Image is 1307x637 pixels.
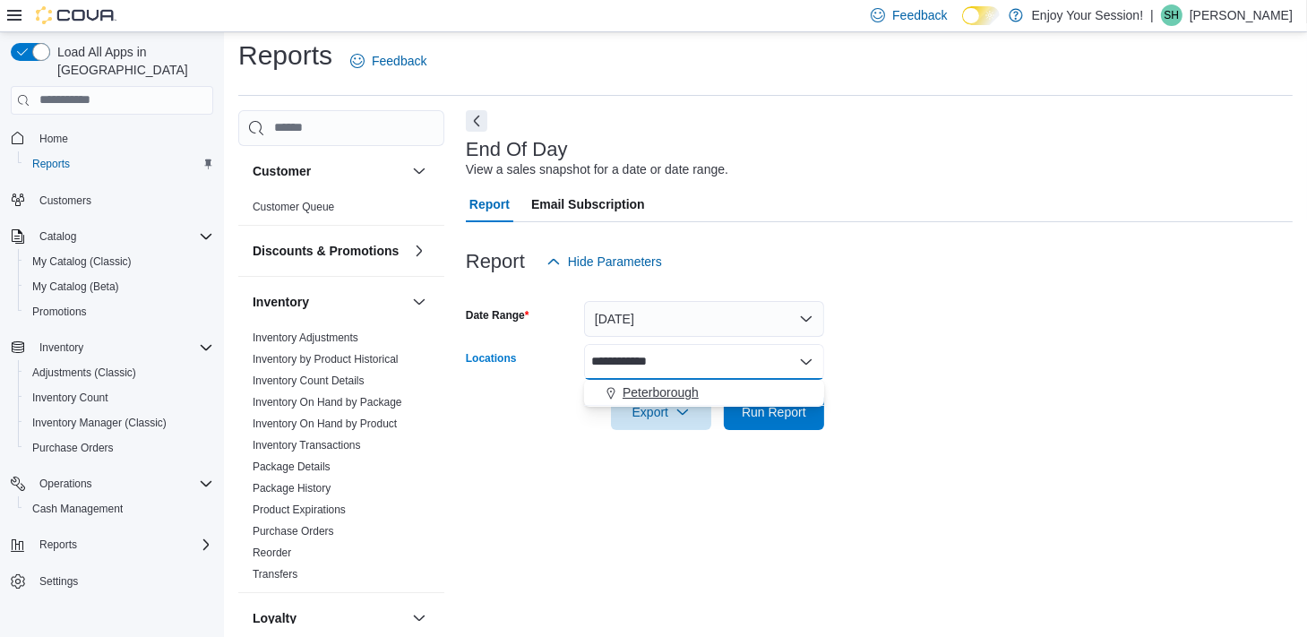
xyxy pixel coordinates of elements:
[253,374,365,387] a: Inventory Count Details
[25,153,77,175] a: Reports
[253,461,331,473] a: Package Details
[32,416,167,430] span: Inventory Manager (Classic)
[343,43,434,79] a: Feedback
[253,504,346,516] a: Product Expirations
[18,151,220,176] button: Reports
[238,196,444,225] div: Customer
[25,362,143,383] a: Adjustments (Classic)
[4,125,220,151] button: Home
[32,502,123,516] span: Cash Management
[1032,4,1144,26] p: Enjoy Your Session!
[32,570,213,592] span: Settings
[25,387,116,409] a: Inventory Count
[1150,4,1154,26] p: |
[253,438,361,452] span: Inventory Transactions
[32,534,213,555] span: Reports
[32,571,85,592] a: Settings
[18,385,220,410] button: Inventory Count
[253,352,399,366] span: Inventory by Product Historical
[622,394,701,430] span: Export
[32,534,84,555] button: Reports
[253,200,334,214] span: Customer Queue
[253,482,331,495] a: Package History
[39,538,77,552] span: Reports
[253,395,402,409] span: Inventory On Hand by Package
[531,186,645,222] span: Email Subscription
[253,609,297,627] h3: Loyalty
[408,291,430,313] button: Inventory
[892,6,947,24] span: Feedback
[253,503,346,517] span: Product Expirations
[584,380,824,406] div: Choose from the following options
[623,383,699,401] span: Peterborough
[962,25,963,26] span: Dark Mode
[253,353,399,366] a: Inventory by Product Historical
[253,293,309,311] h3: Inventory
[253,242,405,260] button: Discounts & Promotions
[408,240,430,262] button: Discounts & Promotions
[408,607,430,629] button: Loyalty
[39,229,76,244] span: Catalog
[253,567,297,581] span: Transfers
[238,327,444,592] div: Inventory
[25,412,174,434] a: Inventory Manager (Classic)
[253,374,365,388] span: Inventory Count Details
[253,546,291,560] span: Reorder
[238,38,332,73] h1: Reports
[18,249,220,274] button: My Catalog (Classic)
[32,441,114,455] span: Purchase Orders
[253,162,311,180] h3: Customer
[32,391,108,405] span: Inventory Count
[25,387,213,409] span: Inventory Count
[253,525,334,538] a: Purchase Orders
[50,43,213,79] span: Load All Apps in [GEOGRAPHIC_DATA]
[39,132,68,146] span: Home
[25,251,213,272] span: My Catalog (Classic)
[253,417,397,431] span: Inventory On Hand by Product
[372,52,426,70] span: Feedback
[253,242,399,260] h3: Discounts & Promotions
[25,437,121,459] a: Purchase Orders
[584,380,824,406] button: Peterborough
[39,574,78,589] span: Settings
[32,190,99,211] a: Customers
[25,301,213,323] span: Promotions
[25,437,213,459] span: Purchase Orders
[962,6,1000,25] input: Dark Mode
[32,473,213,495] span: Operations
[18,410,220,435] button: Inventory Manager (Classic)
[4,224,220,249] button: Catalog
[25,153,213,175] span: Reports
[466,251,525,272] h3: Report
[568,253,662,271] span: Hide Parameters
[253,293,405,311] button: Inventory
[4,471,220,496] button: Operations
[32,337,90,358] button: Inventory
[253,568,297,581] a: Transfers
[469,186,510,222] span: Report
[32,254,132,269] span: My Catalog (Classic)
[1165,4,1180,26] span: SH
[39,340,83,355] span: Inventory
[4,187,220,213] button: Customers
[32,366,136,380] span: Adjustments (Classic)
[4,335,220,360] button: Inventory
[25,412,213,434] span: Inventory Manager (Classic)
[32,226,213,247] span: Catalog
[584,301,824,337] button: [DATE]
[18,274,220,299] button: My Catalog (Beta)
[724,394,824,430] button: Run Report
[611,394,711,430] button: Export
[466,110,487,132] button: Next
[742,403,806,421] span: Run Report
[253,417,397,430] a: Inventory On Hand by Product
[253,439,361,452] a: Inventory Transactions
[39,194,91,208] span: Customers
[39,477,92,491] span: Operations
[4,532,220,557] button: Reports
[253,547,291,559] a: Reorder
[253,524,334,538] span: Purchase Orders
[32,127,213,150] span: Home
[253,609,405,627] button: Loyalty
[253,460,331,474] span: Package Details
